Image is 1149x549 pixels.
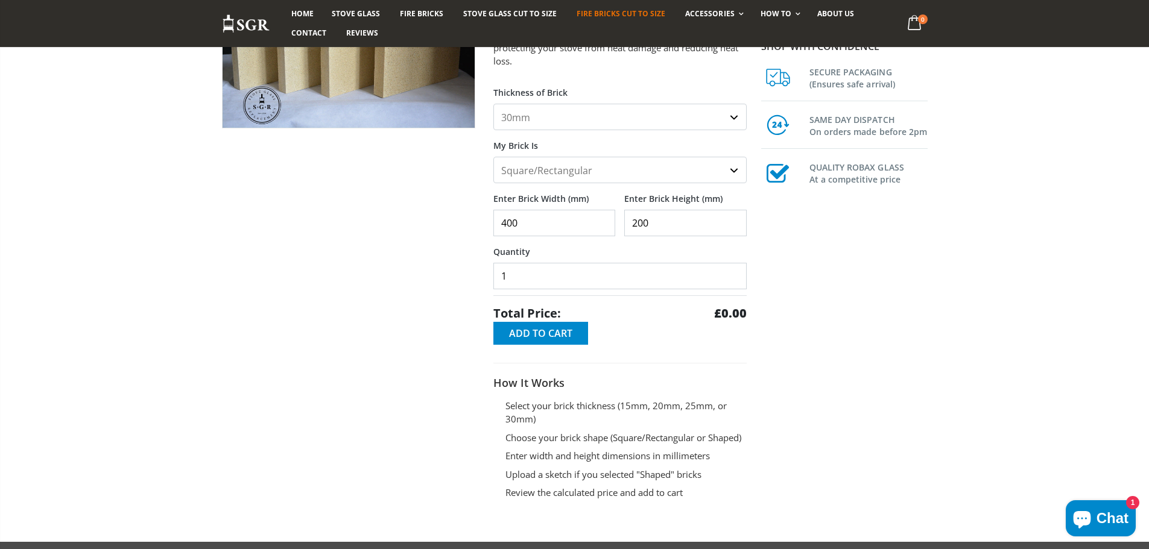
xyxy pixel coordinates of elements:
[282,24,335,43] a: Contact
[568,4,674,24] a: Fire Bricks Cut To Size
[1062,500,1139,539] inbox-online-store-chat: Shopify online store chat
[493,183,616,205] label: Enter Brick Width (mm)
[505,468,747,482] li: Upload a sketch if you selected "Shaped" bricks
[493,322,588,345] button: Add to Cart
[918,14,928,24] span: 0
[902,12,927,36] a: 0
[282,4,323,24] a: Home
[761,8,791,19] span: How To
[346,28,378,38] span: Reviews
[809,159,928,186] h3: QUALITY ROBAX GLASS At a competitive price
[493,130,747,152] label: My Brick Is
[808,4,863,24] a: About us
[509,327,572,340] span: Add to Cart
[391,4,452,24] a: Fire Bricks
[809,64,928,90] h3: SECURE PACKAGING (Ensures safe arrival)
[291,8,314,19] span: Home
[454,4,566,24] a: Stove Glass Cut To Size
[624,183,747,205] label: Enter Brick Height (mm)
[222,14,270,34] img: Stove Glass Replacement
[400,8,443,19] span: Fire Bricks
[714,305,747,322] strong: £0.00
[463,8,557,19] span: Stove Glass Cut To Size
[323,4,389,24] a: Stove Glass
[809,111,928,138] h3: SAME DAY DISPATCH On orders made before 2pm
[505,431,747,445] li: Choose your brick shape (Square/Rectangular or Shaped)
[752,4,806,24] a: How To
[676,4,749,24] a: Accessories
[291,28,326,38] span: Contact
[817,8,854,19] span: About us
[505,486,747,500] li: Review the calculated price and add to cart
[332,8,380,19] span: Stove Glass
[493,236,747,258] label: Quantity
[493,305,561,322] span: Total Price:
[505,399,747,426] li: Select your brick thickness (15mm, 20mm, 25mm, or 30mm)
[337,24,387,43] a: Reviews
[505,449,747,463] li: Enter width and height dimensions in millimeters
[685,8,734,19] span: Accessories
[493,77,747,99] label: Thickness of Brick
[577,8,665,19] span: Fire Bricks Cut To Size
[493,375,747,390] h3: How It Works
